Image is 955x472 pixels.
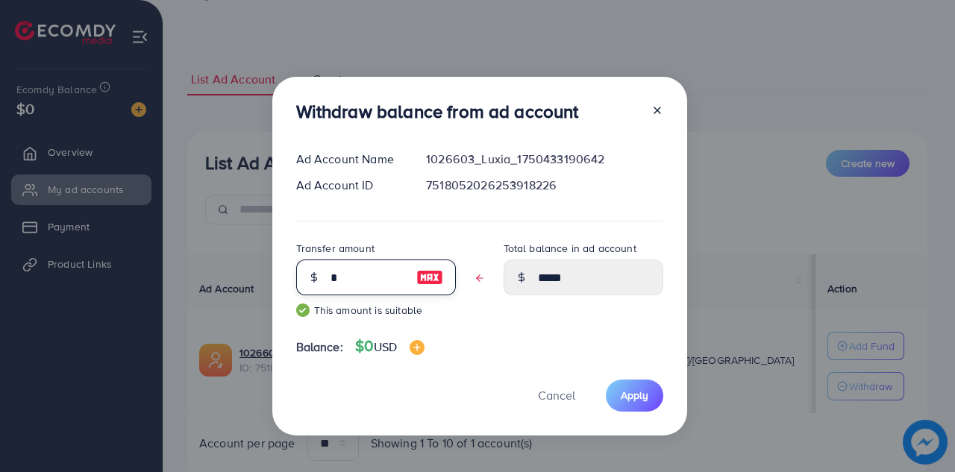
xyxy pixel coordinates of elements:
h4: $0 [355,337,425,356]
button: Cancel [519,380,594,412]
label: Transfer amount [296,241,375,256]
span: Cancel [538,387,575,403]
div: 7518052026253918226 [414,177,674,194]
small: This amount is suitable [296,303,456,318]
span: USD [374,339,397,355]
div: Ad Account Name [284,151,415,168]
img: image [410,340,425,355]
div: Ad Account ID [284,177,415,194]
label: Total balance in ad account [504,241,636,256]
div: 1026603_Luxia_1750433190642 [414,151,674,168]
h3: Withdraw balance from ad account [296,101,579,122]
span: Balance: [296,339,343,356]
img: guide [296,303,310,317]
img: image [416,268,443,286]
span: Apply [621,388,648,403]
button: Apply [606,380,663,412]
